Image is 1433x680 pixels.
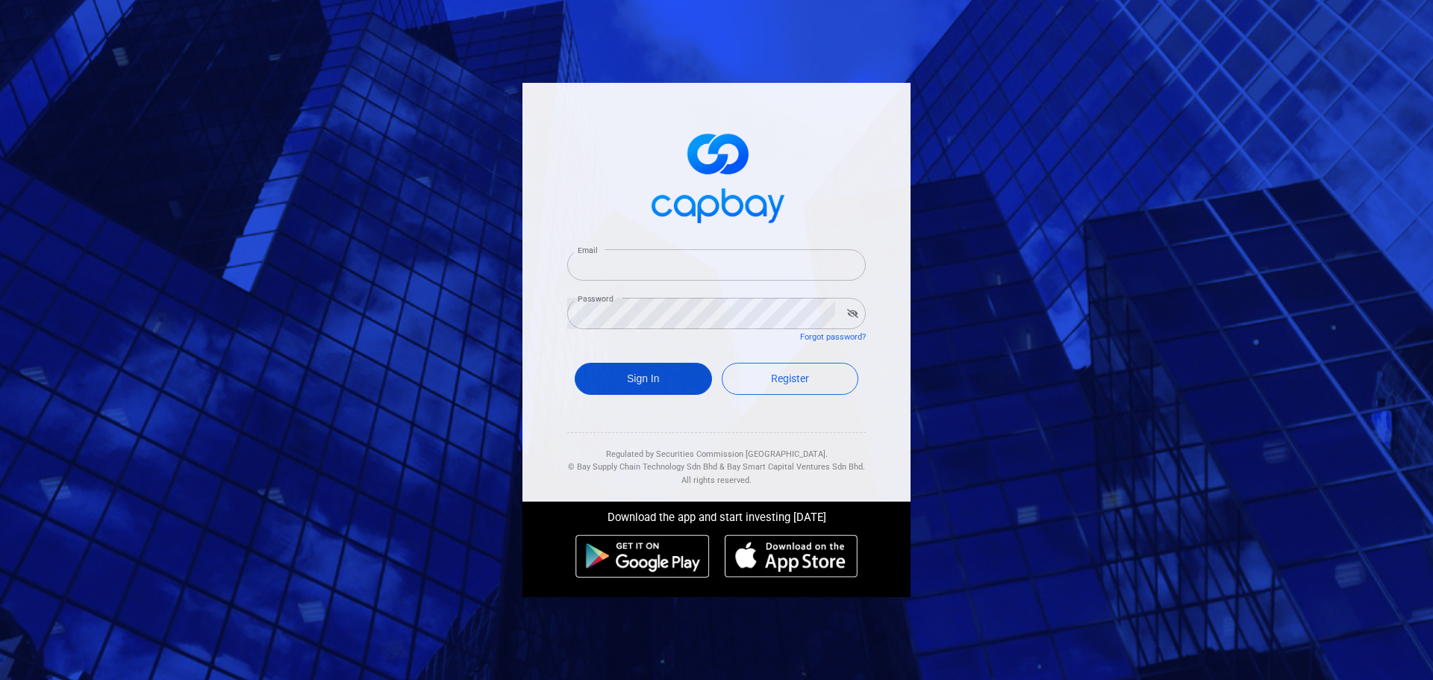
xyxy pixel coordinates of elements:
label: Email [578,245,597,256]
div: Download the app and start investing [DATE] [511,502,922,527]
a: Register [722,363,859,395]
span: © Bay Supply Chain Technology Sdn Bhd [568,462,717,472]
span: Bay Smart Capital Ventures Sdn Bhd. [727,462,865,472]
label: Password [578,293,614,305]
button: Sign In [575,363,712,395]
span: Register [771,372,809,384]
div: Regulated by Securities Commission [GEOGRAPHIC_DATA]. & All rights reserved. [567,433,866,487]
img: ios [725,534,858,578]
img: logo [642,120,791,231]
a: Forgot password? [800,332,866,342]
img: android [575,534,710,578]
